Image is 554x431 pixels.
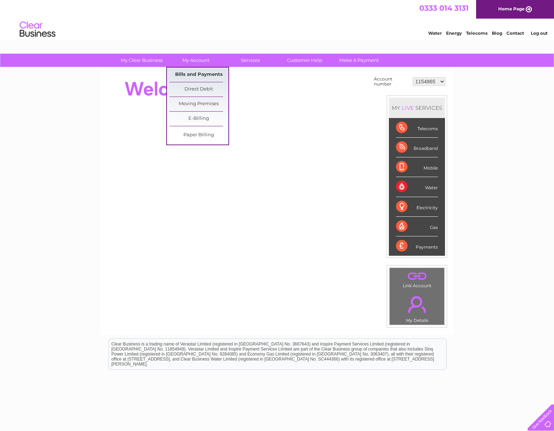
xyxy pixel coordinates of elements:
[531,30,548,36] a: Log out
[169,68,228,82] a: Bills and Payments
[112,54,171,67] a: My Clear Business
[400,104,415,111] div: LIVE
[169,82,228,97] a: Direct Debit
[221,54,280,67] a: Services
[419,4,469,13] a: 0333 014 3131
[396,177,438,197] div: Water
[396,138,438,157] div: Broadband
[169,112,228,126] a: E-Billing
[396,236,438,256] div: Payments
[506,30,524,36] a: Contact
[19,19,56,40] img: logo.png
[446,30,462,36] a: Energy
[396,217,438,236] div: Gas
[396,197,438,217] div: Electricity
[428,30,442,36] a: Water
[389,98,445,118] div: MY SERVICES
[109,4,446,35] div: Clear Business is a trading name of Verastar Limited (registered in [GEOGRAPHIC_DATA] No. 3667643...
[391,292,442,317] a: .
[391,270,442,282] a: .
[169,97,228,111] a: Moving Premises
[492,30,502,36] a: Blog
[372,75,411,88] td: Account number
[396,157,438,177] div: Mobile
[389,268,445,290] td: Link Account
[169,128,228,142] a: Paper Billing
[275,54,334,67] a: Customer Help
[389,290,445,325] td: My Details
[466,30,488,36] a: Telecoms
[167,54,226,67] a: My Account
[396,118,438,138] div: Telecoms
[330,54,389,67] a: Make A Payment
